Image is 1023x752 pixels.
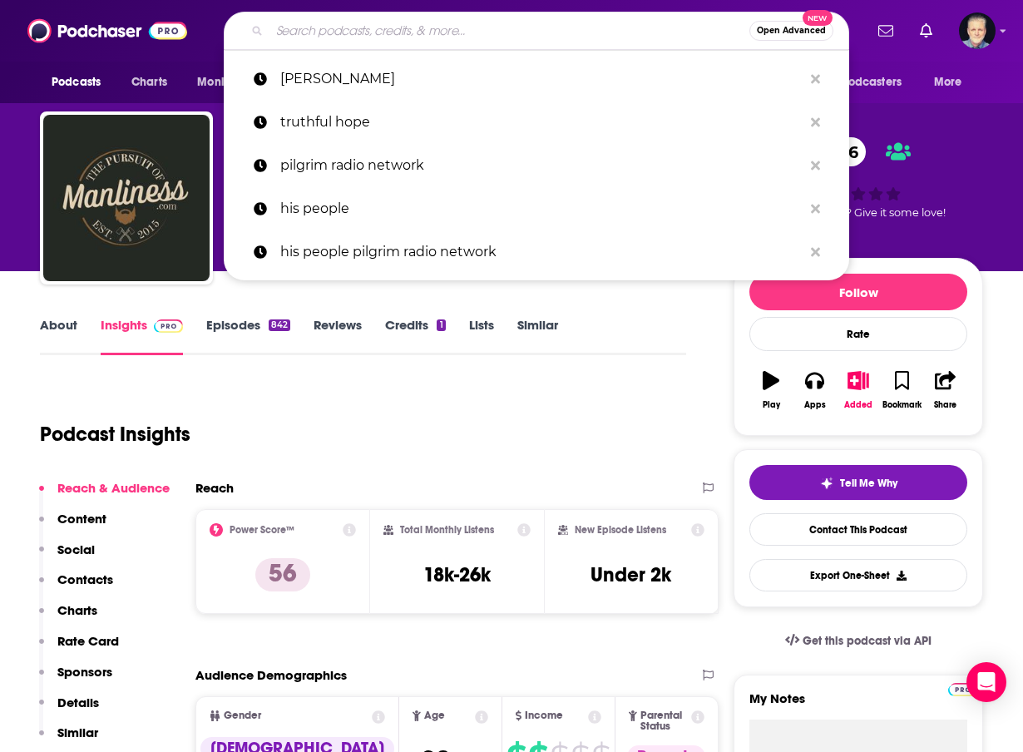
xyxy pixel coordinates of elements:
p: Social [57,542,95,557]
button: Social [39,542,95,572]
p: pilgrim radio network [280,144,803,187]
p: Reach & Audience [57,480,170,496]
button: open menu [40,67,122,98]
h3: 18k-26k [423,562,491,587]
a: Lists [469,317,494,355]
h2: Reach [195,480,234,496]
span: More [934,71,962,94]
h2: Power Score™ [230,524,294,536]
button: open menu [185,67,278,98]
span: Gender [224,710,261,721]
a: pilgrim radio network [224,144,849,187]
span: New [803,10,833,26]
img: Podchaser Pro [948,683,977,696]
img: tell me why sparkle [820,477,833,490]
div: 1 [437,319,445,331]
a: About [40,317,77,355]
span: For Podcasters [822,71,902,94]
span: Logged in as JonesLiterary [959,12,996,49]
a: Get this podcast via API [772,621,945,661]
span: Get this podcast via API [803,634,932,648]
img: Podchaser - Follow, Share and Rate Podcasts [27,15,187,47]
p: Sponsors [57,664,112,680]
p: Similar [57,725,98,740]
div: Apps [804,400,826,410]
a: Reviews [314,317,362,355]
span: Podcasts [52,71,101,94]
a: truthful hope [224,101,849,144]
button: Share [924,360,967,420]
input: Search podcasts, credits, & more... [269,17,749,44]
p: Contacts [57,571,113,587]
label: My Notes [749,690,967,720]
span: Income [525,710,563,721]
a: Charts [121,67,177,98]
h2: New Episode Listens [575,524,666,536]
a: Show notifications dropdown [872,17,900,45]
div: Added [844,400,872,410]
span: Tell Me Why [840,477,897,490]
h3: Under 2k [591,562,671,587]
a: his people pilgrim radio network [224,230,849,274]
h2: Audience Demographics [195,667,347,683]
span: Good podcast? Give it some love! [771,206,946,219]
button: Details [39,695,99,725]
span: Parental Status [640,710,689,732]
a: Credits1 [385,317,445,355]
button: tell me why sparkleTell Me Why [749,465,967,500]
button: Added [837,360,880,420]
a: Similar [517,317,558,355]
p: 56 [255,558,310,591]
div: 842 [269,319,290,331]
button: Content [39,511,106,542]
img: Podchaser Pro [154,319,183,333]
div: Search podcasts, credits, & more... [224,12,849,50]
p: nancy sabato [280,57,803,101]
a: Show notifications dropdown [913,17,939,45]
h1: Podcast Insights [40,422,190,447]
p: Charts [57,602,97,618]
button: Apps [793,360,836,420]
button: Follow [749,274,967,310]
p: his people pilgrim radio network [280,230,803,274]
div: Open Intercom Messenger [966,662,1006,702]
p: Rate Card [57,633,119,649]
img: The Pursuit of Manliness [43,115,210,281]
button: Rate Card [39,633,119,664]
a: Episodes842 [206,317,290,355]
p: Content [57,511,106,527]
a: Pro website [948,680,977,696]
button: Play [749,360,793,420]
button: Bookmark [880,360,923,420]
button: open menu [811,67,926,98]
p: Details [57,695,99,710]
span: Age [424,710,445,721]
button: Reach & Audience [39,480,170,511]
span: Monitoring [197,71,256,94]
p: his people [280,187,803,230]
a: InsightsPodchaser Pro [101,317,183,355]
a: his people [224,187,849,230]
img: User Profile [959,12,996,49]
div: Share [934,400,956,410]
h2: Total Monthly Listens [400,524,494,536]
div: Bookmark [882,400,922,410]
button: Charts [39,602,97,633]
button: Open AdvancedNew [749,21,833,41]
div: 56Good podcast? Give it some love! [734,126,983,230]
button: Contacts [39,571,113,602]
div: Play [763,400,780,410]
button: Export One-Sheet [749,559,967,591]
a: Contact This Podcast [749,513,967,546]
p: truthful hope [280,101,803,144]
div: Rate [749,317,967,351]
button: Show profile menu [959,12,996,49]
a: [PERSON_NAME] [224,57,849,101]
span: Charts [131,71,167,94]
span: Open Advanced [757,27,826,35]
button: Sponsors [39,664,112,695]
button: open menu [922,67,983,98]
